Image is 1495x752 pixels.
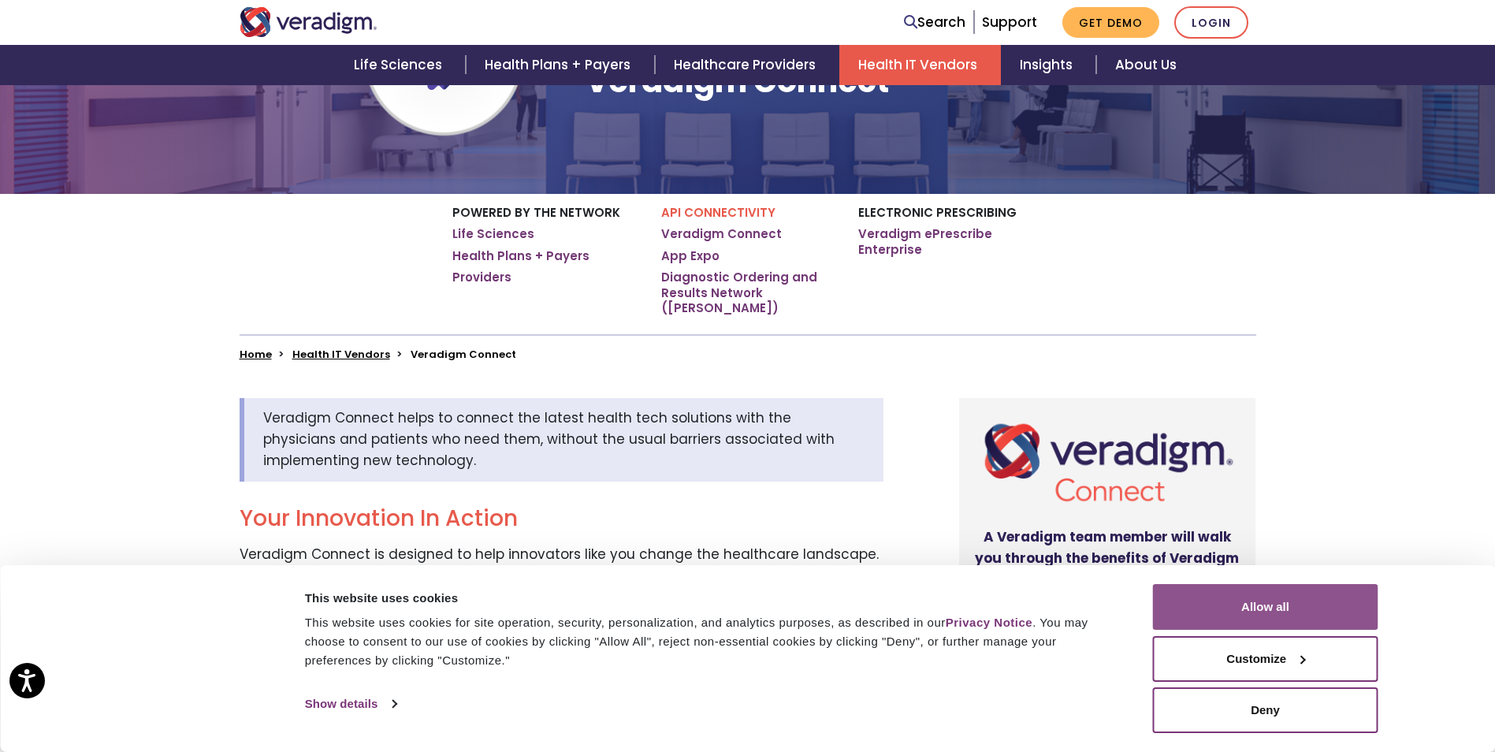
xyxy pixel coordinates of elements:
p: Veradigm Connect is designed to help innovators like you change the healthcare landscape. Veradig... [240,544,883,672]
a: Providers [452,270,511,285]
a: Health IT Vendors [292,347,390,362]
a: Show details [305,692,396,716]
a: About Us [1096,45,1196,85]
img: Veradigm Connect [972,411,1244,514]
div: This website uses cookies for site operation, security, personalization, and analytics purposes, ... [305,613,1118,670]
button: Allow all [1153,584,1378,630]
span: Veradigm Connect helps to connect the latest health tech solutions with the physicians and patien... [263,408,835,470]
a: Veradigm Connect [661,226,782,242]
a: Veradigm ePrescribe Enterprise [858,226,1043,257]
img: Veradigm logo [240,7,377,37]
a: Support [982,13,1037,32]
a: Privacy Notice [946,616,1032,629]
a: App Expo [661,248,720,264]
div: This website uses cookies [305,589,1118,608]
a: Home [240,347,272,362]
a: Diagnostic Ordering and Results Network ([PERSON_NAME]) [661,270,835,316]
button: Deny [1153,687,1378,733]
a: Life Sciences [335,45,466,85]
a: Get Demo [1062,7,1159,38]
a: Health IT Vendors [839,45,1001,85]
a: Login [1174,6,1248,39]
h1: Veradigm Connect [586,62,889,100]
a: Insights [1001,45,1096,85]
h2: Your Innovation In Action [240,505,883,532]
a: Health Plans + Payers [466,45,654,85]
a: Search [904,12,965,33]
strong: A Veradigm team member will walk you through the benefits of Veradigm Connect. [975,527,1239,589]
a: Health Plans + Payers [452,248,589,264]
a: Life Sciences [452,226,534,242]
button: Customize [1153,636,1378,682]
a: Healthcare Providers [655,45,839,85]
